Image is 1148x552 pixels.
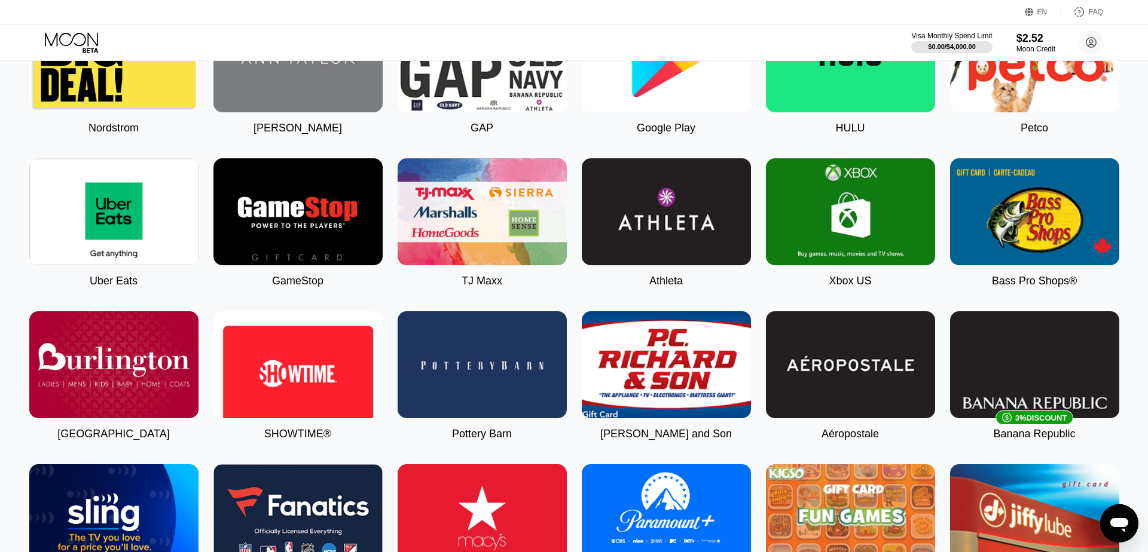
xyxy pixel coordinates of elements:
div: Google Play [637,122,695,134]
div: [GEOGRAPHIC_DATA] [57,428,169,440]
div: 3%DISCOUNT [950,311,1119,418]
div: TJ Maxx [462,275,502,287]
div: Petco [1021,122,1048,134]
div: Athleta [649,275,683,287]
div: Pottery Barn [452,428,512,440]
div: Banana Republic [993,428,1075,440]
div: $0.00 / $4,000.00 [928,43,976,50]
div: Nordstrom [88,122,139,134]
div: EN [1025,6,1061,18]
div: EN [1037,8,1048,16]
div: Aéropostale [822,428,879,440]
div: [PERSON_NAME] [254,122,342,134]
div: Visa Monthly Spend Limit$0.00/$4,000.00 [911,32,992,53]
iframe: Button to launch messaging window [1100,504,1138,542]
div: FAQ [1061,6,1103,18]
div: GameStop [272,275,323,287]
div: Moon Credit [1016,45,1055,53]
div: FAQ [1089,8,1103,16]
div: $2.52 [1016,32,1055,45]
div: 3 % DISCOUNT [1015,413,1067,422]
div: $2.52Moon Credit [1016,32,1055,53]
div: GAP [471,122,493,134]
div: Bass Pro Shops® [992,275,1077,287]
div: Xbox US [829,275,871,287]
div: Uber Eats [90,275,138,287]
div: HULU [835,122,865,134]
div: Visa Monthly Spend Limit [911,32,992,40]
div: SHOWTIME® [264,428,331,440]
div: [PERSON_NAME] and Son [600,428,732,440]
